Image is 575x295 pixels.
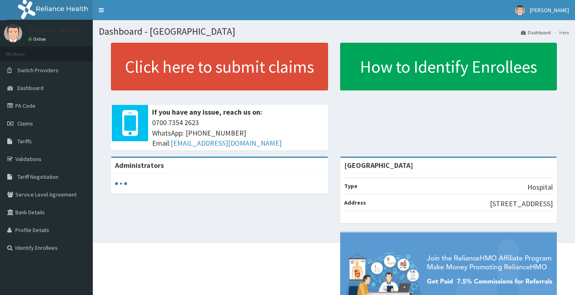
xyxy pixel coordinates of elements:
a: Click here to submit claims [111,43,328,90]
span: 0700 7354 2623 WhatsApp: [PHONE_NUMBER] Email: [152,117,324,149]
span: Claims [17,120,33,127]
img: User Image [515,5,525,15]
span: Tariffs [17,138,32,145]
span: Tariff Negotiation [17,173,59,180]
a: Dashboard [521,29,551,36]
b: Address [344,199,366,206]
span: Dashboard [17,84,44,92]
p: [PERSON_NAME] [28,26,81,33]
li: Here [552,29,569,36]
b: If you have any issue, reach us on: [152,107,262,117]
b: Administrators [115,161,164,170]
a: How to Identify Enrollees [340,43,557,90]
img: User Image [4,24,22,42]
a: [EMAIL_ADDRESS][DOMAIN_NAME] [171,138,282,148]
strong: [GEOGRAPHIC_DATA] [344,161,413,170]
p: Hospital [527,182,553,192]
span: Switch Providers [17,67,59,74]
b: Type [344,182,358,190]
svg: audio-loading [115,178,127,190]
h1: Dashboard - [GEOGRAPHIC_DATA] [99,26,569,37]
a: Online [28,36,48,42]
p: [STREET_ADDRESS] [490,199,553,209]
span: [PERSON_NAME] [530,6,569,14]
